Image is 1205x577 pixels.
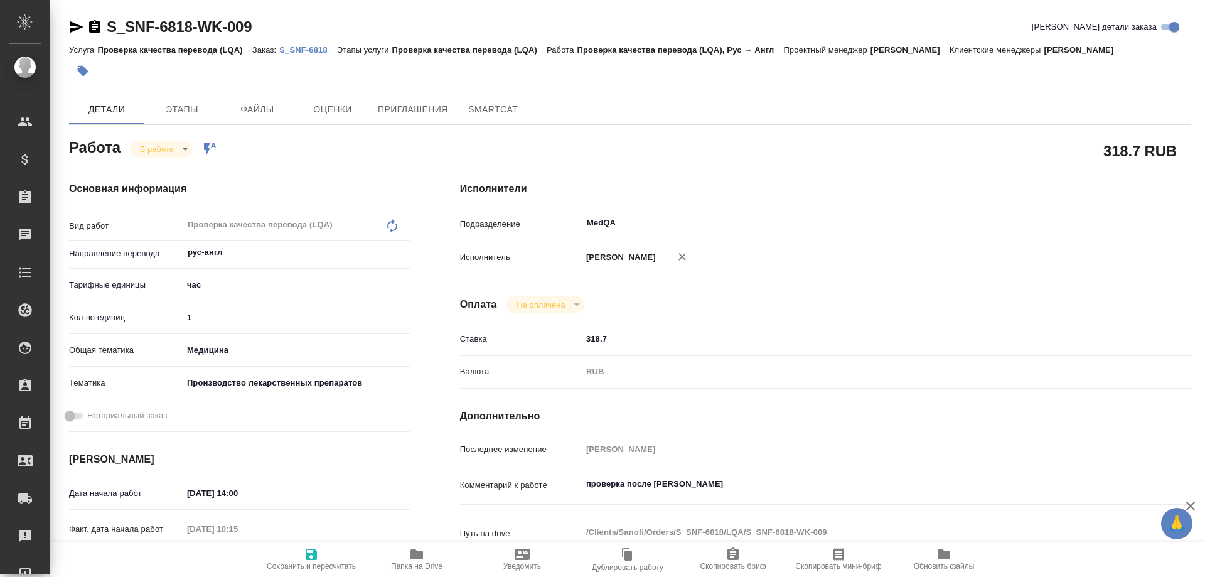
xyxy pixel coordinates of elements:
[69,311,183,324] p: Кол-во единиц
[378,102,448,117] span: Приглашения
[87,19,102,35] button: Скопировать ссылку
[183,308,410,326] input: ✎ Введи что-нибудь
[183,274,410,296] div: час
[87,409,167,422] span: Нотариальный заказ
[136,144,178,154] button: В работе
[130,141,193,158] div: В работе
[152,102,212,117] span: Этапы
[469,542,575,577] button: Уведомить
[582,522,1130,543] textarea: /Clients/Sanofi/Orders/S_SNF-6818/LQA/S_SNF-6818-WK-009
[1032,21,1157,33] span: [PERSON_NAME] детали заказа
[69,247,183,260] p: Направление перевода
[107,18,252,35] a: S_SNF-6818-WK-009
[460,251,582,264] p: Исполнитель
[183,520,292,538] input: Пустое поле
[582,473,1130,495] textarea: проверка после [PERSON_NAME]
[460,333,582,345] p: Ставка
[69,344,183,357] p: Общая тематика
[460,443,582,456] p: Последнее изменение
[364,542,469,577] button: Папка на Drive
[513,299,569,310] button: Не оплачена
[227,102,287,117] span: Файлы
[582,440,1130,458] input: Пустое поле
[279,45,337,55] p: S_SNF-6818
[403,251,405,254] button: Open
[460,218,582,230] p: Подразделение
[69,487,183,500] p: Дата начала работ
[69,19,84,35] button: Скопировать ссылку для ЯМессенджера
[77,102,137,117] span: Детали
[700,562,766,571] span: Скопировать бриф
[668,243,696,271] button: Удалить исполнителя
[582,361,1130,382] div: RUB
[69,279,183,291] p: Тарифные единицы
[69,220,183,232] p: Вид работ
[870,45,950,55] p: [PERSON_NAME]
[914,562,975,571] span: Обновить файлы
[69,181,410,197] h4: Основная информация
[786,542,891,577] button: Скопировать мини-бриф
[97,45,252,55] p: Проверка качества перевода (LQA)
[1123,222,1126,224] button: Open
[1161,508,1192,539] button: 🙏
[582,330,1130,348] input: ✎ Введи что-нибудь
[460,527,582,540] p: Путь на drive
[69,452,410,467] h4: [PERSON_NAME]
[575,542,680,577] button: Дублировать работу
[69,523,183,536] p: Факт. дата начала работ
[279,44,337,55] a: S_SNF-6818
[460,409,1191,424] h4: Дополнительно
[592,563,663,572] span: Дублировать работу
[69,377,183,389] p: Тематика
[506,296,584,313] div: В работе
[183,340,410,361] div: Медицина
[303,102,363,117] span: Оценки
[69,135,120,158] h2: Работа
[891,542,997,577] button: Обновить файлы
[183,372,410,394] div: Производство лекарственных препаратов
[337,45,392,55] p: Этапы услуги
[252,45,279,55] p: Заказ:
[547,45,577,55] p: Работа
[463,102,523,117] span: SmartCat
[267,562,356,571] span: Сохранить и пересчитать
[69,57,97,85] button: Добавить тэг
[460,297,497,312] h4: Оплата
[680,542,786,577] button: Скопировать бриф
[460,181,1191,197] h4: Исполнители
[69,45,97,55] p: Услуга
[582,251,656,264] p: [PERSON_NAME]
[183,484,292,502] input: ✎ Введи что-нибудь
[1044,45,1123,55] p: [PERSON_NAME]
[1103,140,1177,161] h2: 318.7 RUB
[259,542,364,577] button: Сохранить и пересчитать
[392,45,547,55] p: Проверка качества перевода (LQA)
[503,562,541,571] span: Уведомить
[391,562,442,571] span: Папка на Drive
[795,562,881,571] span: Скопировать мини-бриф
[460,479,582,492] p: Комментарий к работе
[783,45,870,55] p: Проектный менеджер
[577,45,784,55] p: Проверка качества перевода (LQA), Рус → Англ
[460,365,582,378] p: Валюта
[1166,510,1187,537] span: 🙏
[950,45,1044,55] p: Клиентские менеджеры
